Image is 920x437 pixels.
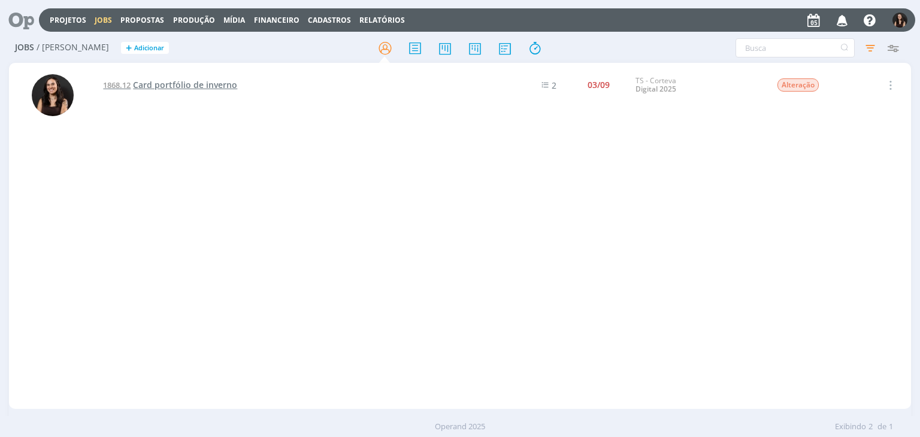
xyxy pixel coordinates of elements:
button: Projetos [46,16,90,25]
input: Busca [736,38,855,57]
span: 1 [889,421,893,433]
a: Financeiro [254,15,299,25]
span: 2 [552,80,556,91]
span: Alteração [777,78,819,92]
img: I [892,13,907,28]
button: Financeiro [250,16,303,25]
button: Propostas [117,16,168,25]
span: Adicionar [134,44,164,52]
a: 1868.12Card portfólio de inverno [103,79,237,90]
span: Cadastros [308,15,351,25]
button: Jobs [91,16,116,25]
span: / [PERSON_NAME] [37,43,109,53]
button: +Adicionar [121,42,169,54]
button: Produção [170,16,219,25]
a: Relatórios [359,15,405,25]
img: I [32,74,74,116]
button: Cadastros [304,16,355,25]
span: de [877,421,886,433]
button: I [892,10,908,31]
span: 1868.12 [103,80,131,90]
span: Card portfólio de inverno [133,79,237,90]
span: Jobs [15,43,34,53]
a: Digital 2025 [635,84,676,94]
span: Propostas [120,15,164,25]
span: Exibindo [835,421,866,433]
button: Mídia [220,16,249,25]
a: Mídia [223,15,245,25]
a: Produção [173,15,215,25]
div: TS - Corteva [635,77,759,94]
button: Relatórios [356,16,408,25]
span: + [126,42,132,54]
a: Jobs [95,15,112,25]
a: Projetos [50,15,86,25]
div: 03/09 [588,81,610,89]
span: 2 [868,421,873,433]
